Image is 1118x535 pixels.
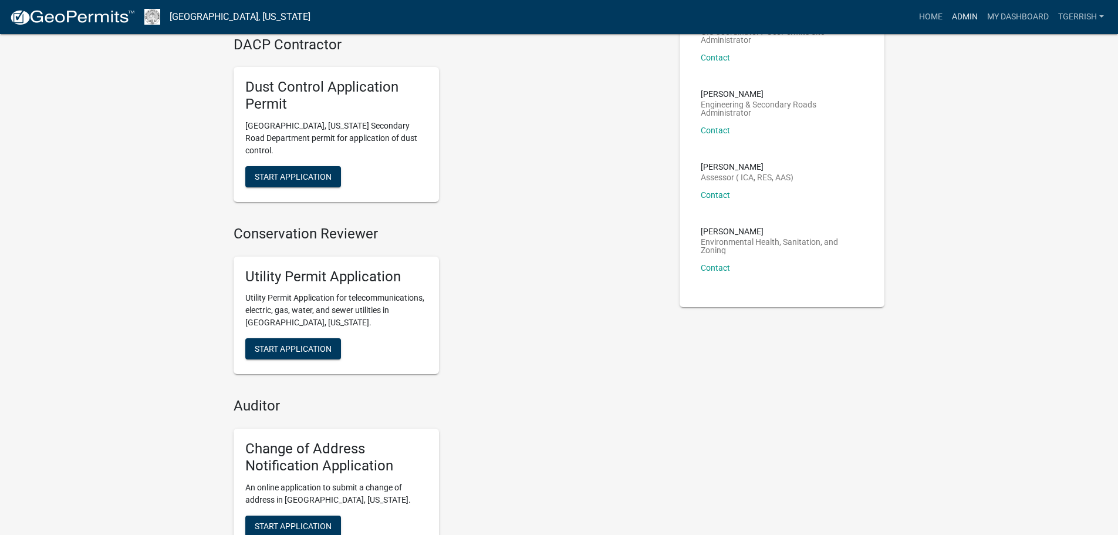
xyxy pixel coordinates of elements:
[701,100,864,117] p: Engineering & Secondary Roads Administrator
[255,521,332,530] span: Start Application
[701,163,793,171] p: [PERSON_NAME]
[245,440,427,475] h5: Change of Address Notification Application
[701,126,730,135] a: Contact
[701,190,730,200] a: Contact
[170,7,310,27] a: [GEOGRAPHIC_DATA], [US_STATE]
[144,9,160,25] img: Franklin County, Iowa
[914,6,947,28] a: Home
[245,166,341,187] button: Start Application
[982,6,1053,28] a: My Dashboard
[947,6,982,28] a: Admin
[255,344,332,354] span: Start Application
[701,28,864,44] p: GIS Coordinator / GeoPermits Site Administrator
[701,90,864,98] p: [PERSON_NAME]
[245,338,341,359] button: Start Application
[255,171,332,181] span: Start Application
[701,263,730,272] a: Contact
[245,120,427,157] p: [GEOGRAPHIC_DATA], [US_STATE] Secondary Road Department permit for application of dust control.
[701,227,864,235] p: [PERSON_NAME]
[234,398,662,415] h4: Auditor
[245,268,427,285] h5: Utility Permit Application
[234,36,662,53] h4: DACP Contractor
[1053,6,1109,28] a: TGERRISH
[245,79,427,113] h5: Dust Control Application Permit
[245,482,427,506] p: An online application to submit a change of address in [GEOGRAPHIC_DATA], [US_STATE].
[701,173,793,181] p: Assessor ( ICA, RES, AAS)
[701,238,864,254] p: Environmental Health, Sanitation, and Zoning
[701,53,730,62] a: Contact
[234,226,662,243] h4: Conservation Reviewer
[245,292,427,329] p: Utility Permit Application for telecommunications, electric, gas, water, and sewer utilities in [...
